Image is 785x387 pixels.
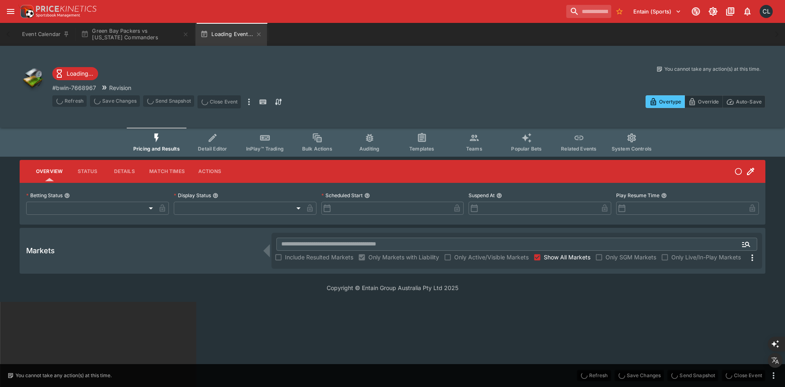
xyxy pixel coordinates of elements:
button: Scheduled Start [364,193,370,198]
button: No Bookmarks [613,5,626,18]
span: Related Events [561,146,597,152]
span: InPlay™ Trading [246,146,284,152]
h5: Markets [26,246,55,255]
button: Match Times [143,162,191,181]
div: Event type filters [127,128,658,157]
button: Overtype [646,95,685,108]
p: Overtype [659,97,681,106]
span: Only Live/In-Play Markets [671,253,741,261]
p: Betting Status [26,192,63,199]
button: Betting Status [64,193,70,198]
button: Loading Event... [195,23,267,46]
p: Scheduled Start [321,192,363,199]
p: Suspend At [469,192,495,199]
span: Only Markets with Liability [368,253,439,261]
div: Start From [646,95,765,108]
button: Toggle light/dark mode [706,4,720,19]
button: Override [684,95,722,108]
p: Override [698,97,719,106]
button: Display Status [213,193,218,198]
button: Connected to PK [689,4,703,19]
span: Include Resulted Markets [285,253,353,261]
p: Revision [109,83,131,92]
div: Chad Liu [760,5,773,18]
span: System Controls [612,146,652,152]
button: Event Calendar [17,23,74,46]
span: Only SGM Markets [606,253,656,261]
span: Pricing and Results [133,146,180,152]
button: more [244,95,254,108]
input: search [566,5,611,18]
span: Show All Markets [544,253,590,261]
span: Templates [409,146,434,152]
img: PriceKinetics [36,6,96,12]
button: Play Resume Time [661,193,667,198]
button: Open [739,237,754,252]
span: Detail Editor [198,146,227,152]
span: Bulk Actions [302,146,332,152]
button: Auto-Save [722,95,765,108]
img: other.png [20,65,46,92]
span: Only Active/Visible Markets [454,253,529,261]
p: Display Status [174,192,211,199]
button: more [769,371,778,380]
p: Copy To Clipboard [52,83,96,92]
button: Actions [191,162,228,181]
button: Documentation [723,4,738,19]
span: Auditing [359,146,379,152]
p: You cannot take any action(s) at this time. [664,65,760,73]
button: open drawer [3,4,18,19]
button: Green Bay Packers vs [US_STATE] Commanders [76,23,194,46]
p: Auto-Save [736,97,762,106]
button: Details [106,162,143,181]
button: Select Tenant [628,5,686,18]
span: Teams [466,146,482,152]
p: Play Resume Time [616,192,659,199]
button: Chad Liu [757,2,775,20]
button: Overview [29,162,69,181]
p: You cannot take any action(s) at this time. [16,372,112,379]
p: Loading... [67,69,93,78]
span: Popular Bets [511,146,542,152]
button: Notifications [740,4,755,19]
button: Status [69,162,106,181]
svg: More [747,253,757,263]
button: Suspend At [496,193,502,198]
img: PriceKinetics Logo [18,3,34,20]
img: Sportsbook Management [36,13,80,17]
